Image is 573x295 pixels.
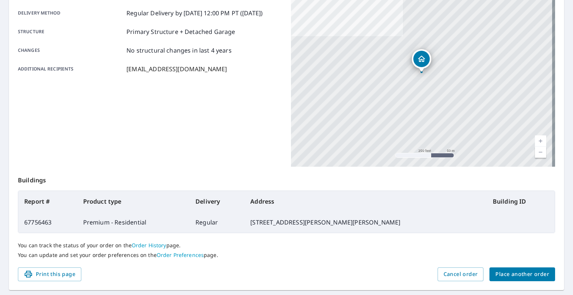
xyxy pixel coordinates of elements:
[190,212,244,233] td: Regular
[190,191,244,212] th: Delivery
[535,135,546,147] a: Current Level 17, Zoom In
[495,270,549,279] span: Place another order
[18,212,77,233] td: 67756463
[77,191,190,212] th: Product type
[126,9,263,18] p: Regular Delivery by [DATE] 12:00 PM PT ([DATE])
[132,242,166,249] a: Order History
[244,191,486,212] th: Address
[438,267,484,281] button: Cancel order
[126,46,232,55] p: No structural changes in last 4 years
[244,212,486,233] td: [STREET_ADDRESS][PERSON_NAME][PERSON_NAME]
[24,270,75,279] span: Print this page
[126,65,227,73] p: [EMAIL_ADDRESS][DOMAIN_NAME]
[157,251,204,258] a: Order Preferences
[126,27,235,36] p: Primary Structure + Detached Garage
[535,147,546,158] a: Current Level 17, Zoom Out
[18,267,81,281] button: Print this page
[18,27,123,36] p: Structure
[77,212,190,233] td: Premium - Residential
[18,9,123,18] p: Delivery method
[487,191,555,212] th: Building ID
[489,267,555,281] button: Place another order
[18,191,77,212] th: Report #
[18,65,123,73] p: Additional recipients
[412,49,431,72] div: Dropped pin, building 1, Residential property, 2315 Callanan St Shelton, WA 98584
[18,167,555,191] p: Buildings
[18,252,555,258] p: You can update and set your order preferences on the page.
[18,242,555,249] p: You can track the status of your order on the page.
[18,46,123,55] p: Changes
[444,270,478,279] span: Cancel order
